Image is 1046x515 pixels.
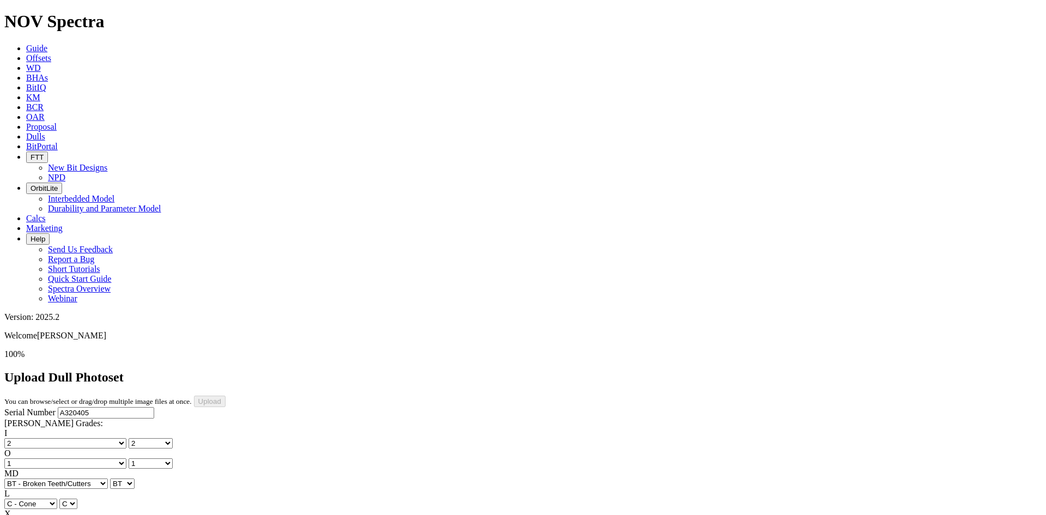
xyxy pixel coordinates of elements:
div: [PERSON_NAME] Grades: [4,419,1042,428]
a: Spectra Overview [48,284,111,293]
label: O [4,449,11,458]
a: OAR [26,112,45,122]
a: Dulls [26,132,45,141]
span: FTT [31,153,44,161]
span: OrbitLite [31,184,58,192]
span: Help [31,235,45,243]
input: Upload [194,396,226,407]
div: Version: 2025.2 [4,312,1042,322]
button: FTT [26,152,48,163]
a: BHAs [26,73,48,82]
a: Quick Start Guide [48,274,111,283]
a: Calcs [26,214,46,223]
button: Help [26,233,50,245]
span: 100% [4,349,25,359]
a: Guide [26,44,47,53]
label: MD [4,469,19,478]
a: Interbedded Model [48,194,114,203]
a: Report a Bug [48,255,94,264]
label: L [4,489,10,498]
a: Offsets [26,53,51,63]
p: Welcome [4,331,1042,341]
a: WD [26,63,41,72]
label: Serial Number [4,408,56,417]
h2: Upload Dull Photoset [4,370,1042,385]
a: Send Us Feedback [48,245,113,254]
span: [PERSON_NAME] [37,331,106,340]
a: BitIQ [26,83,46,92]
a: Marketing [26,223,63,233]
a: BitPortal [26,142,58,151]
label: I [4,428,7,438]
a: Webinar [48,294,77,303]
a: Proposal [26,122,57,131]
a: New Bit Designs [48,163,107,172]
a: KM [26,93,40,102]
a: Short Tutorials [48,264,100,274]
a: BCR [26,102,44,112]
a: NPD [48,173,65,182]
a: Durability and Parameter Model [48,204,161,213]
small: You can browse/select or drag/drop multiple image files at once. [4,397,192,405]
button: OrbitLite [26,183,62,194]
h1: NOV Spectra [4,11,1042,32]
